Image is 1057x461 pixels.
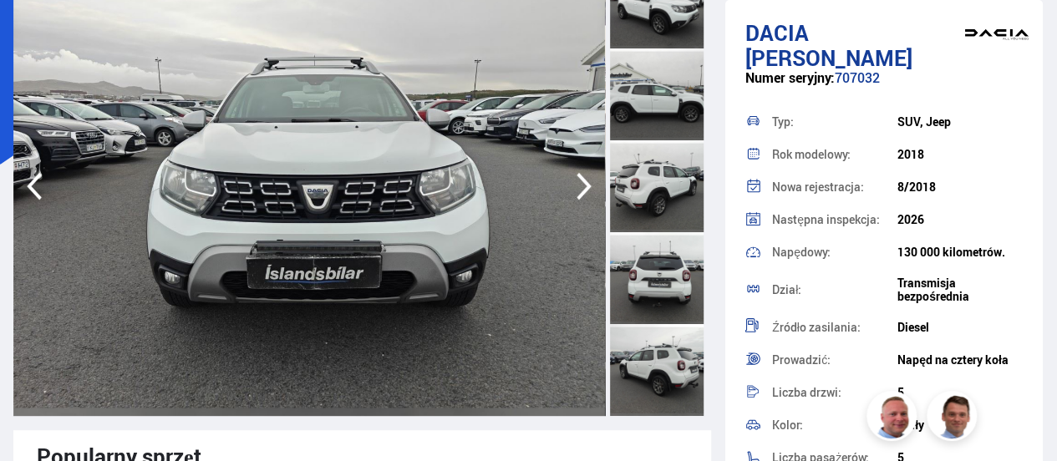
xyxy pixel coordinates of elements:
font: Rok modelowy: [772,146,851,162]
font: 5 [897,384,904,400]
img: logo marki [963,8,1030,60]
font: Źródło zasilania: [772,319,861,335]
font: Liczba drzwi: [772,384,841,400]
font: Typ: [772,114,794,129]
font: [PERSON_NAME] [745,43,912,73]
img: FbJEzSuNWCJXmdc-.webp [929,393,979,443]
font: SUV, Jeep [897,114,951,129]
font: Transmisja bezpośrednia [897,275,969,304]
font: Dacia [745,18,809,48]
font: Napędowy: [772,244,831,260]
font: Kolor: [772,417,803,433]
font: 8/2018 [897,179,936,195]
font: Dział: [772,281,801,297]
font: Napęd na cztery koła [897,352,1009,367]
img: siFngHWaQ9KaOqBr.png [869,393,919,443]
font: Następna inspekcja: [772,211,880,227]
font: 707032 [835,68,880,87]
font: 2026 [897,211,924,227]
font: Nowa rejestracja: [772,179,864,195]
font: Prowadzić: [772,352,831,367]
font: Diesel [897,319,929,335]
button: Otwórz interfejs czatu LiveChat [13,7,64,57]
font: 130 000 kilometrów. [897,244,1005,260]
font: Numer seryjny: [745,68,835,87]
font: 2018 [897,146,924,162]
